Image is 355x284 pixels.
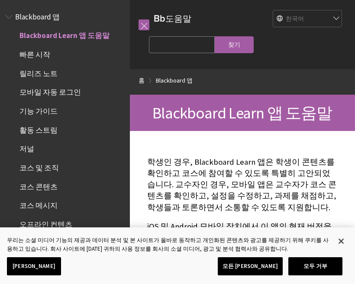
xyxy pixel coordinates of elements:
span: 기능 가이드 [19,104,58,115]
span: Blackboard Learn 앱 도움말 [152,103,332,123]
span: 모바일 자동 로그인 [19,85,81,97]
select: Site Language Selector [273,10,342,28]
div: 우리는 소셜 미디어 기능의 제공과 데이터 분석 및 본 사이트가 올바로 동작하고 개인화된 콘텐츠와 광고를 제공하기 위해 쿠키를 사용하고 있습니다. 회사 사이트에 [DATE] 귀... [7,236,330,253]
span: 빠른 시작 [19,47,50,59]
a: Bb도움말 [154,13,191,24]
span: 코스 메시지 [19,198,58,210]
span: 코스 콘텐츠 [19,179,58,191]
span: Blackboard Learn 앱 도움말 [19,29,110,40]
a: 홈 [139,75,145,86]
a: Blackboard 앱 [156,75,193,86]
span: Blackboard 앱 [15,10,60,21]
p: iOS 및 Android 모바일 장치에서 이 앱의 현재 버전을 사용할 수 있습니다. [147,221,338,243]
span: 활동 스트림 [19,123,58,134]
input: 찾기 [215,36,254,53]
p: 학생인 경우, Blackboard Learn 앱은 학생이 콘텐츠를 확인하고 코스에 참여할 수 있도록 특별히 고안되었습니다. 교수자인 경우, 모바일 앱은 교수자가 코스 콘텐츠를... [147,156,338,213]
span: 코스 및 조직 [19,160,59,172]
button: 닫기 [332,232,351,251]
span: 릴리즈 노트 [19,66,58,78]
span: 저널 [19,142,34,153]
button: 모두 거부 [288,257,342,275]
button: 모든 [PERSON_NAME] [218,257,283,275]
strong: Bb [154,13,165,24]
span: 오프라인 컨텐츠 [19,217,72,229]
button: [PERSON_NAME] [7,257,61,275]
